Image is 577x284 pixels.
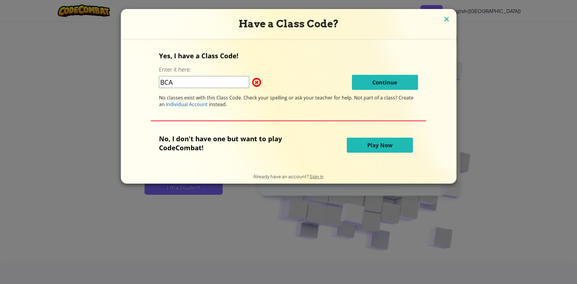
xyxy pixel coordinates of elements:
img: close icon [443,15,450,24]
span: instead. [208,101,227,108]
p: No, I don't have one but want to play CodeCombat! [159,134,312,152]
button: Play Now [347,138,413,153]
label: Enter it here: [159,66,191,73]
span: Have a Class Code? [239,18,339,30]
button: Continue [352,75,418,90]
a: Sign in [310,173,324,179]
span: Individual Account [166,101,208,108]
span: Already have an account? [253,173,310,179]
span: Continue [372,79,397,86]
span: Not part of a class? Create an [159,94,414,108]
span: Play Now [367,142,392,149]
span: No classes exist with this Class Code. Check your spelling or ask your teacher for help. [159,94,354,101]
p: Yes, I have a Class Code! [159,51,418,60]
